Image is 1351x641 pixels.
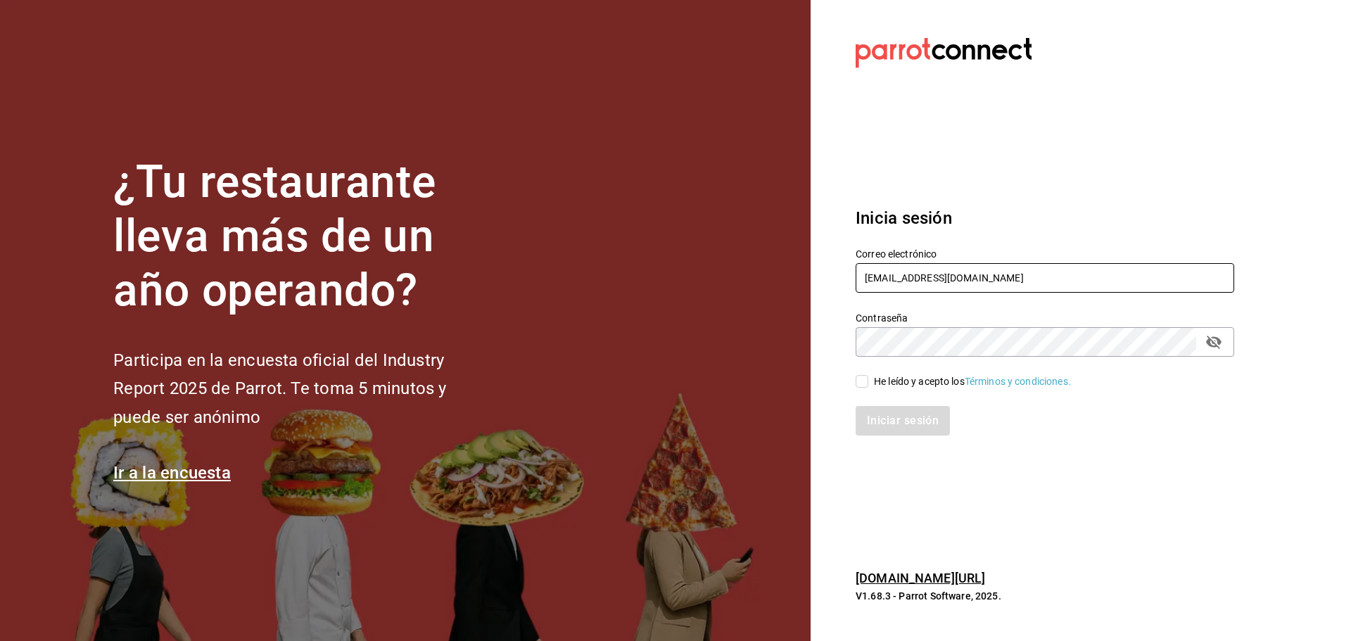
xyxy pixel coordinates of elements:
[113,346,493,432] h2: Participa en la encuesta oficial del Industry Report 2025 de Parrot. Te toma 5 minutos y puede se...
[856,571,985,585] a: [DOMAIN_NAME][URL]
[874,374,1071,389] div: He leído y acepto los
[965,376,1071,387] a: Términos y condiciones.
[856,263,1234,293] input: Ingresa tu correo electrónico
[856,589,1234,603] p: V1.68.3 - Parrot Software, 2025.
[113,463,231,483] a: Ir a la encuesta
[856,205,1234,231] h3: Inicia sesión
[1202,330,1226,354] button: passwordField
[856,313,1234,323] label: Contraseña
[856,249,1234,259] label: Correo electrónico
[113,156,493,317] h1: ¿Tu restaurante lleva más de un año operando?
